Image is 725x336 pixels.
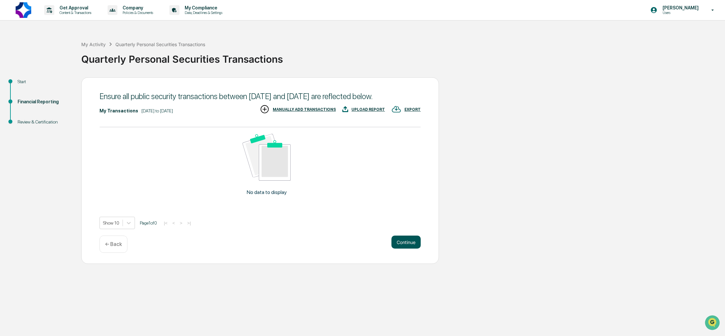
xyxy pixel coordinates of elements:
[170,220,177,226] button: <
[657,5,702,10] p: [PERSON_NAME]
[46,110,79,115] a: Powered byPylon
[273,107,336,112] div: MANUALLY ADD TRANSACTIONS
[22,56,82,61] div: We're available if you need us!
[657,10,702,15] p: Users
[115,42,205,47] div: Quarterly Personal Securities Transactions
[13,82,42,88] span: Preclearance
[47,83,52,88] div: 🗄️
[179,5,226,10] p: My Compliance
[179,10,226,15] p: Data, Deadlines & Settings
[117,5,156,10] p: Company
[16,2,31,18] img: logo
[99,92,421,101] div: Ensure all public security transactions between [DATE] and [DATE] are reflected below.
[22,50,107,56] div: Start new chat
[4,92,44,103] a: 🔎Data Lookup
[140,220,157,226] span: Page 1 of 0
[18,78,71,85] div: Start
[704,315,722,332] iframe: Open customer support
[243,134,291,181] img: No data
[54,82,81,88] span: Attestations
[4,79,45,91] a: 🖐️Preclearance
[105,241,122,247] p: ← Back
[351,107,385,112] div: UPLOAD REPORT
[391,104,401,114] img: EXPORT
[18,98,71,105] div: Financial Reporting
[54,5,95,10] p: Get Approval
[404,107,421,112] div: EXPORT
[65,110,79,115] span: Pylon
[117,10,156,15] p: Policies & Documents
[162,220,169,226] button: |<
[178,220,184,226] button: >
[99,108,138,113] div: My Transactions
[45,79,83,91] a: 🗄️Attestations
[81,42,106,47] div: My Activity
[81,48,722,65] div: Quarterly Personal Securities Transactions
[141,108,173,113] div: [DATE] to [DATE]
[342,104,348,114] img: UPLOAD REPORT
[247,189,287,195] p: No data to display
[185,220,193,226] button: >|
[7,50,18,61] img: 1746055101610-c473b297-6a78-478c-a979-82029cc54cd1
[260,104,270,114] img: MANUALLY ADD TRANSACTIONS
[7,83,12,88] div: 🖐️
[18,119,71,125] div: Review & Certification
[7,95,12,100] div: 🔎
[7,14,118,24] p: How can we help?
[391,236,421,249] button: Continue
[111,52,118,59] button: Start new chat
[54,10,95,15] p: Content & Transactions
[13,94,41,101] span: Data Lookup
